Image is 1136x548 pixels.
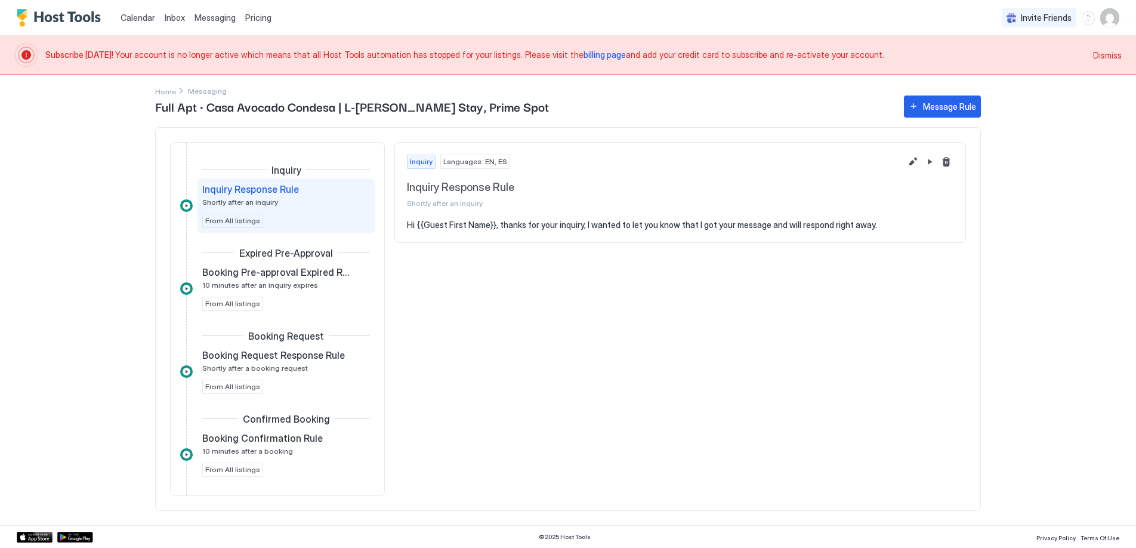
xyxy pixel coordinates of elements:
span: © 2025 Host Tools [539,533,591,541]
a: Privacy Policy [1036,531,1076,543]
a: Home [155,85,176,97]
span: From All listings [205,464,260,475]
div: menu [1081,11,1095,25]
span: Home [155,87,176,96]
span: Your account is no longer active which means that all Host Tools automation has stopped for your ... [45,50,1086,60]
a: Calendar [121,11,155,24]
span: Calendar [121,13,155,23]
button: Delete message rule [939,155,953,169]
span: Expired Pre-Approval [239,247,333,259]
span: Pricing [245,13,271,23]
span: Breadcrumb [188,87,227,96]
span: From All listings [205,381,260,392]
pre: Hi {{Guest First Name}}, thanks for your inquiry, I wanted to let you know that I got your messag... [407,220,953,230]
span: 10 minutes after a booking [202,447,293,455]
span: Privacy Policy [1036,534,1076,541]
span: Languages: EN, ES [443,156,507,167]
span: Booking Confirmation Rule [202,432,323,444]
span: From All listings [205,215,260,226]
span: Subscribe [DATE]! [45,50,115,60]
a: Messaging [195,11,236,24]
span: Inquiry [271,164,301,176]
span: Confirmed Booking [243,413,330,425]
span: 10 minutes after an inquiry expires [202,281,318,290]
span: Booking Request Response Rule [202,349,345,361]
span: Full Apt · Casa Avocado Condesa | L-[PERSON_NAME] Stay, Prime Spot [155,97,892,115]
span: Inquiry Response Rule [202,183,299,195]
button: Message Rule [904,96,981,118]
iframe: Intercom live chat [12,507,41,536]
span: Shortly after a booking request [202,364,308,372]
div: Breadcrumb [155,85,176,97]
span: Booking Pre-approval Expired Rule [202,266,351,278]
a: billing page [584,50,626,60]
button: Edit message rule [906,155,920,169]
a: Google Play Store [57,532,93,543]
span: Shortly after an inquiry [407,199,901,208]
span: Invite Friends [1021,13,1072,23]
a: Host Tools Logo [17,9,106,27]
span: Shortly after an inquiry [202,198,278,207]
div: User profile [1100,8,1119,27]
span: Inbox [165,13,185,23]
div: Message Rule [923,100,976,113]
a: App Store [17,532,53,543]
span: Inquiry [410,156,433,167]
button: Pause Message Rule [922,155,937,169]
div: Dismiss [1093,49,1122,61]
a: Terms Of Use [1081,531,1119,543]
span: Terms Of Use [1081,534,1119,541]
a: Inbox [165,11,185,24]
span: Inquiry Response Rule [407,181,901,195]
span: From All listings [205,298,260,309]
span: Booking Request [248,330,324,342]
span: Messaging [195,13,236,23]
